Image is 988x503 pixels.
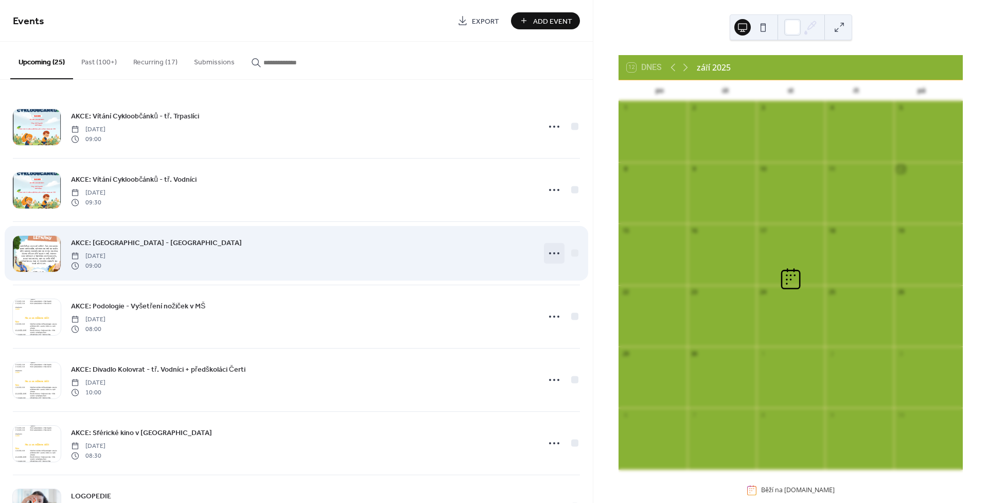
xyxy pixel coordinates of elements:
div: 10 [760,165,767,173]
div: Běží na [761,486,835,495]
span: Events [13,11,44,31]
div: 8 [622,165,629,173]
span: Export [472,16,499,27]
div: 26 [897,288,905,296]
a: AKCE: Vítání Cykloobčánků - tř. Trpaslíci [71,110,199,122]
div: 18 [828,227,836,234]
span: 08:00 [71,324,105,334]
span: [DATE] [71,378,105,388]
a: AKCE: Podologie - Vyšetření nožiček v MŠ [71,300,205,312]
span: AKCE: Vítání Cykloobčánků - tř. Trpaslíci [71,111,199,122]
span: [DATE] [71,125,105,134]
div: 23 [691,288,698,296]
span: LOGOPEDIE [71,491,111,502]
div: 4 [828,104,836,112]
div: 24 [760,288,767,296]
div: 8 [760,411,767,419]
span: AKCE: Sférické kino v [GEOGRAPHIC_DATA] [71,428,212,439]
div: 10 [897,411,905,419]
a: Export [450,12,507,29]
span: 09:30 [71,198,105,207]
div: 16 [691,227,698,234]
div: 11 [828,165,836,173]
span: 09:00 [71,261,105,270]
button: Add Event [511,12,580,29]
button: Past (100+) [73,42,125,78]
a: AKCE: Vítání Cykloobčánků - tř. Vodníci [71,174,196,185]
div: 1 [622,104,629,112]
span: AKCE: Divadlo Kolovrat - tř. Vodníci + předškoláci Čerti [71,365,245,375]
div: 29 [622,350,629,357]
div: 17 [760,227,767,234]
span: Add Event [533,16,572,27]
button: Recurring (17) [125,42,186,78]
div: st [758,80,823,101]
div: 22 [622,288,629,296]
div: 19 [897,227,905,234]
div: 12 [897,165,905,173]
div: 1 [760,350,767,357]
a: LOGOPEDIE [71,490,111,502]
button: Submissions [186,42,243,78]
span: AKCE: Podologie - Vyšetření nožiček v MŠ [71,301,205,312]
div: 7 [691,411,698,419]
span: [DATE] [71,315,105,324]
span: [DATE] [71,252,105,261]
a: AKCE: [GEOGRAPHIC_DATA] - [GEOGRAPHIC_DATA] [71,237,242,249]
div: 25 [828,288,836,296]
div: 9 [828,411,836,419]
div: 2 [691,104,698,112]
a: [DOMAIN_NAME] [784,486,835,495]
div: 15 [622,227,629,234]
div: čt [823,80,889,101]
div: po [627,80,692,101]
div: 3 [760,104,767,112]
span: [DATE] [71,442,105,451]
a: AKCE: Sférické kino v [GEOGRAPHIC_DATA] [71,427,212,439]
div: září 2025 [697,61,731,74]
div: pá [889,80,955,101]
span: AKCE: Vítání Cykloobčánků - tř. Vodníci [71,175,196,185]
button: Upcoming (25) [10,42,73,79]
div: út [692,80,757,101]
span: [DATE] [71,188,105,198]
div: 5 [897,104,905,112]
span: AKCE: [GEOGRAPHIC_DATA] - [GEOGRAPHIC_DATA] [71,238,242,249]
span: 08:30 [71,451,105,460]
div: 6 [622,411,629,419]
div: 9 [691,165,698,173]
div: 30 [691,350,698,357]
span: 10:00 [71,388,105,397]
span: 09:00 [71,134,105,144]
a: AKCE: Divadlo Kolovrat - tř. Vodníci + předškoláci Čerti [71,363,245,375]
div: 2 [828,350,836,357]
div: 3 [897,350,905,357]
